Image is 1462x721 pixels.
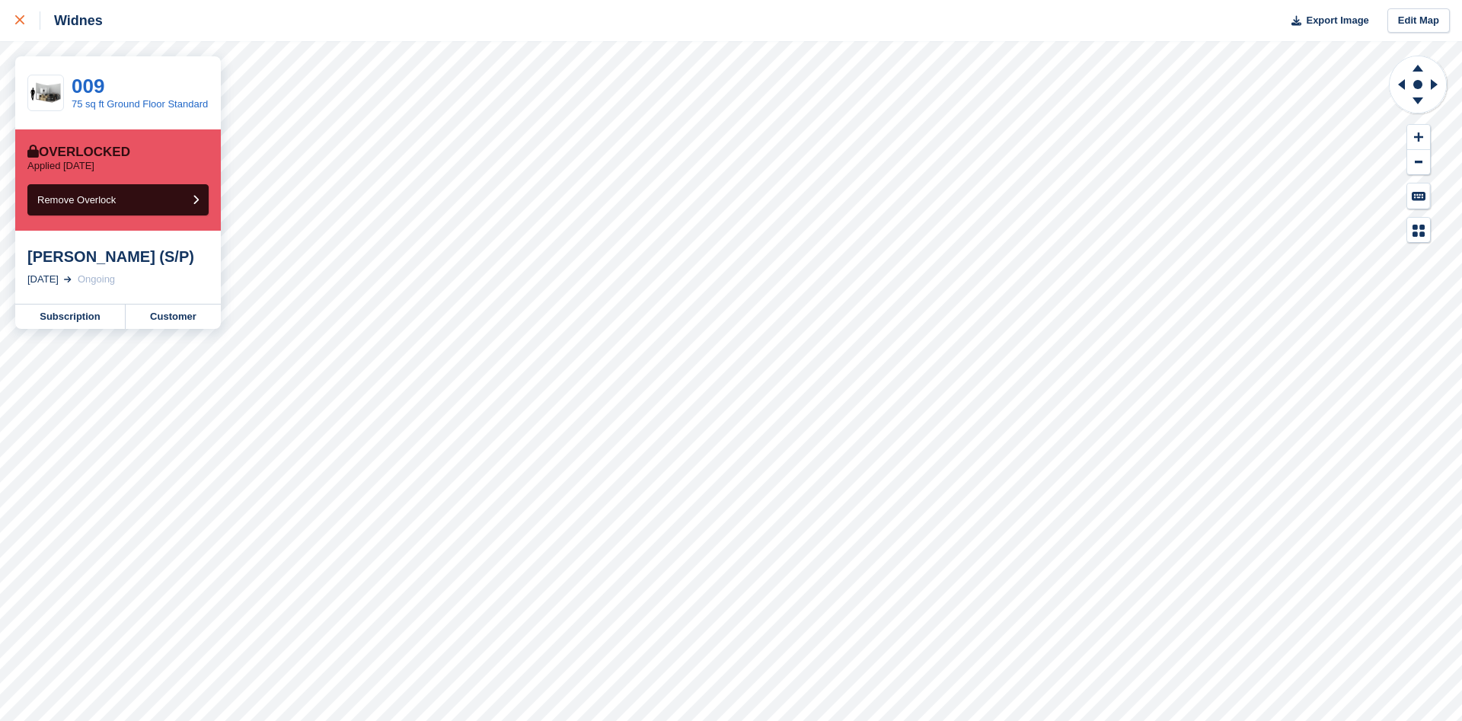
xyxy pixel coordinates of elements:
[1306,13,1368,28] span: Export Image
[15,305,126,329] a: Subscription
[28,80,63,107] img: 75gfs.jpg
[78,272,115,287] div: Ongoing
[1407,183,1430,209] button: Keyboard Shortcuts
[1282,8,1369,33] button: Export Image
[1407,218,1430,243] button: Map Legend
[37,194,116,206] span: Remove Overlock
[72,75,104,97] a: 009
[27,272,59,287] div: [DATE]
[1407,125,1430,150] button: Zoom In
[72,98,208,110] a: 75 sq ft Ground Floor Standard
[1407,150,1430,175] button: Zoom Out
[27,247,209,266] div: [PERSON_NAME] (S/P)
[27,145,130,160] div: Overlocked
[1387,8,1450,33] a: Edit Map
[64,276,72,282] img: arrow-right-light-icn-cde0832a797a2874e46488d9cf13f60e5c3a73dbe684e267c42b8395dfbc2abf.svg
[126,305,221,329] a: Customer
[27,160,94,172] p: Applied [DATE]
[27,184,209,215] button: Remove Overlock
[40,11,103,30] div: Widnes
